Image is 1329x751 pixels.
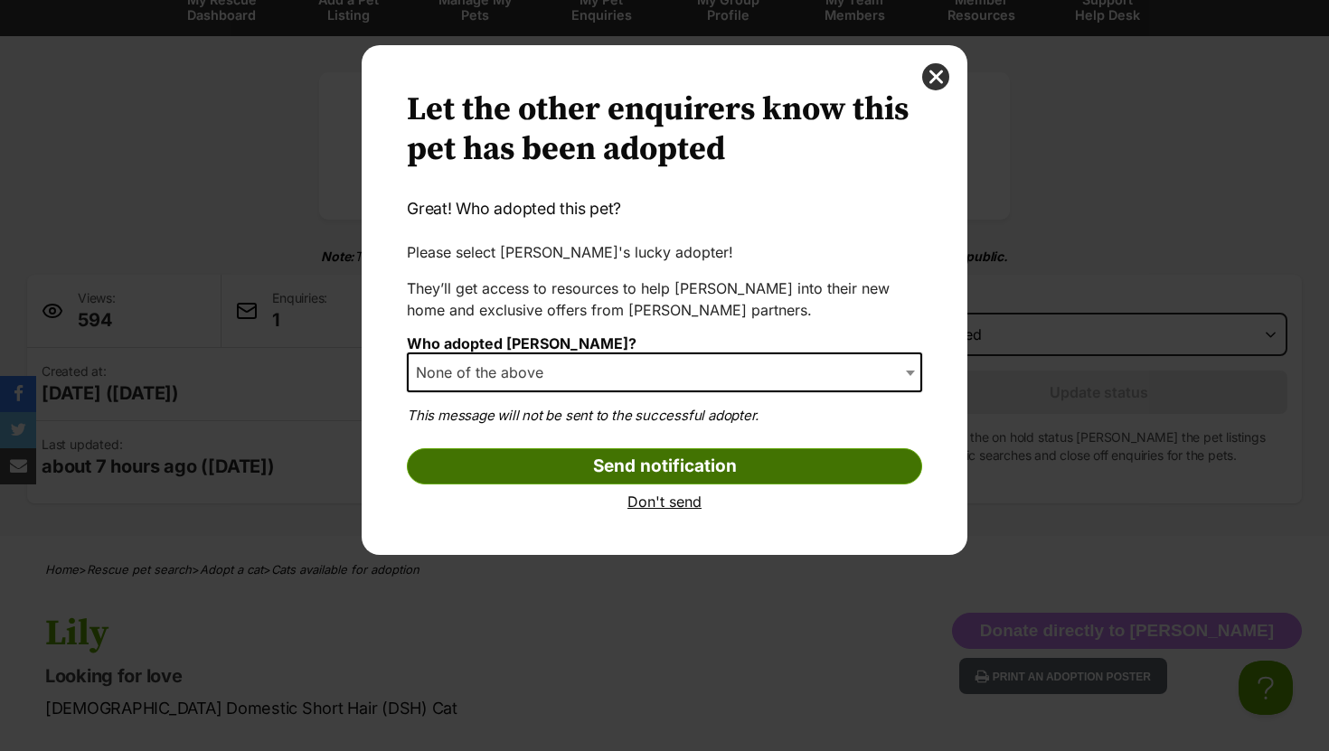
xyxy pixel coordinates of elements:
[407,241,922,263] p: Please select [PERSON_NAME]'s lucky adopter!
[407,334,636,352] label: Who adopted [PERSON_NAME]?
[407,352,922,392] span: None of the above
[407,406,922,427] p: This message will not be sent to the successful adopter.
[409,360,561,385] span: None of the above
[922,63,949,90] button: close
[407,277,922,321] p: They’ll get access to resources to help [PERSON_NAME] into their new home and exclusive offers fr...
[407,448,922,484] input: Send notification
[407,493,922,510] a: Don't send
[407,197,922,221] p: Great! Who adopted this pet?
[407,90,922,170] h2: Let the other enquirers know this pet has been adopted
